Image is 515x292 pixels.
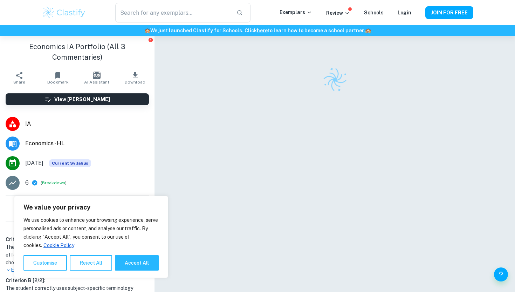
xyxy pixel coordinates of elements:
img: AI Assistant [93,72,101,79]
span: ( ) [41,180,67,186]
p: Exemplars [280,8,312,16]
button: JOIN FOR FREE [425,6,473,19]
h6: Criterion B [ 2 / 2 ]: [6,277,149,284]
span: 🏫 [144,28,150,33]
div: We value your privacy [14,196,168,278]
button: Breakdown [42,180,65,186]
p: Review [326,9,350,17]
a: Schools [364,10,384,15]
h6: Examiner's summary [3,224,152,233]
button: Help and Feedback [494,267,508,281]
h1: The student included two relevant diagrams in the IA, which effectively illustrate key economic c... [6,243,149,266]
button: Customise [23,255,67,271]
a: Cookie Policy [43,242,75,248]
button: Accept All [115,255,159,271]
button: View [PERSON_NAME] [6,93,149,105]
span: Bookmark [47,80,69,85]
span: IA [25,120,149,128]
span: Economics - HL [25,139,149,148]
button: Download [116,68,154,88]
span: Share [13,80,25,85]
button: AI Assistant [77,68,116,88]
p: Expand [6,266,149,274]
div: This exemplar is based on the current syllabus. Feel free to refer to it for inspiration/ideas wh... [49,159,91,167]
button: Reject All [70,255,112,271]
input: Search for any exemplars... [115,3,231,22]
span: [DATE] [25,159,43,167]
a: Login [398,10,411,15]
p: 6 [25,179,29,187]
span: Current Syllabus [49,159,91,167]
h6: We just launched Clastify for Schools. Click to learn how to become a school partner. [1,27,514,34]
span: 🏫 [365,28,371,33]
img: Clastify logo [319,64,350,95]
h6: View [PERSON_NAME] [54,95,110,103]
p: We value your privacy [23,203,159,212]
a: here [257,28,268,33]
img: Clastify logo [42,6,86,20]
button: Report issue [148,37,153,42]
p: We use cookies to enhance your browsing experience, serve personalised ads or content, and analys... [23,216,159,250]
h6: Criterion A [ 2 / 3 ]: [6,235,149,243]
h1: Economics IA Portfolio (All 3 Commentaries) [6,41,149,62]
span: Download [125,80,145,85]
span: AI Assistant [84,80,109,85]
button: Bookmark [39,68,77,88]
